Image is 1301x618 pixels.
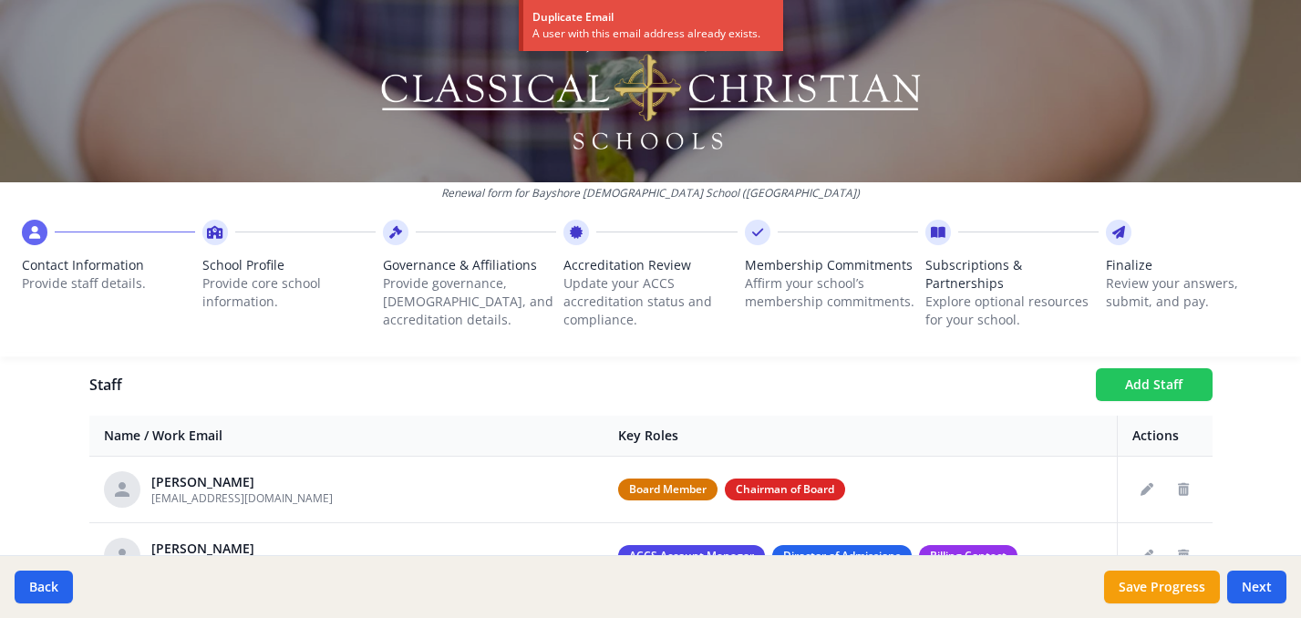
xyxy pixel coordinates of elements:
[151,473,333,491] div: [PERSON_NAME]
[1096,368,1213,401] button: Add Staff
[925,293,1099,329] p: Explore optional resources for your school.
[377,27,924,155] img: Logo
[618,479,718,500] span: Board Member
[89,374,1081,396] h1: Staff
[383,256,556,274] span: Governance & Affiliations
[202,274,376,311] p: Provide core school information.
[151,540,333,558] div: [PERSON_NAME]
[1169,475,1198,504] button: Delete staff
[745,256,918,274] span: Membership Commitments
[22,256,195,274] span: Contact Information
[725,479,845,500] span: Chairman of Board
[89,416,604,457] th: Name / Work Email
[1106,274,1279,311] p: Review your answers, submit, and pay.
[532,26,774,42] div: A user with this email address already exists.
[151,490,333,506] span: [EMAIL_ADDRESS][DOMAIN_NAME]
[1104,571,1220,603] button: Save Progress
[1106,256,1279,274] span: Finalize
[745,274,918,311] p: Affirm your school’s membership commitments.
[532,9,774,26] div: Duplicate Email
[1132,541,1162,571] button: Edit staff
[15,571,73,603] button: Back
[618,545,765,567] span: ACCS Account Manager
[772,545,912,567] span: Director of Admissions
[1132,475,1162,504] button: Edit staff
[383,274,556,329] p: Provide governance, [DEMOGRAPHIC_DATA], and accreditation details.
[1169,541,1198,571] button: Delete staff
[563,274,737,329] p: Update your ACCS accreditation status and compliance.
[919,545,1017,567] span: Billing Contact
[1227,571,1286,603] button: Next
[604,416,1117,457] th: Key Roles
[563,256,737,274] span: Accreditation Review
[202,256,376,274] span: School Profile
[1117,416,1213,457] th: Actions
[925,256,1099,293] span: Subscriptions & Partnerships
[22,274,195,293] p: Provide staff details.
